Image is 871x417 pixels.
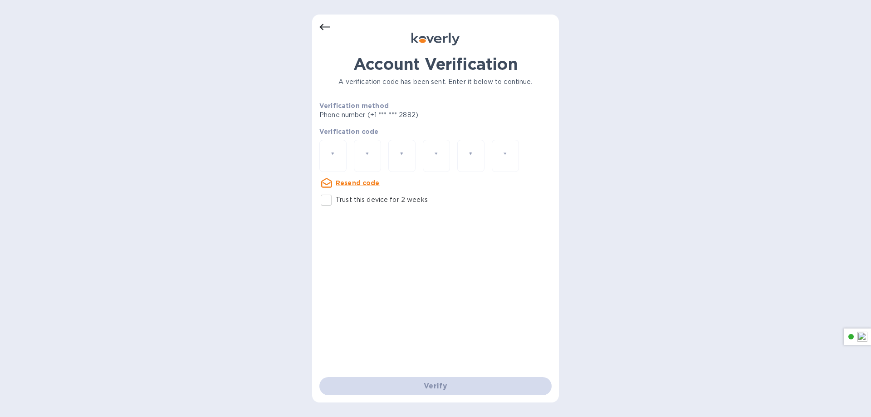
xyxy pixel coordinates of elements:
h1: Account Verification [319,54,552,74]
p: Trust this device for 2 weeks [336,195,428,205]
p: Phone number (+1 *** *** 2882) [319,110,488,120]
p: Verification code [319,127,552,136]
p: A verification code has been sent. Enter it below to continue. [319,77,552,87]
b: Verification method [319,102,389,109]
u: Resend code [336,179,380,186]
